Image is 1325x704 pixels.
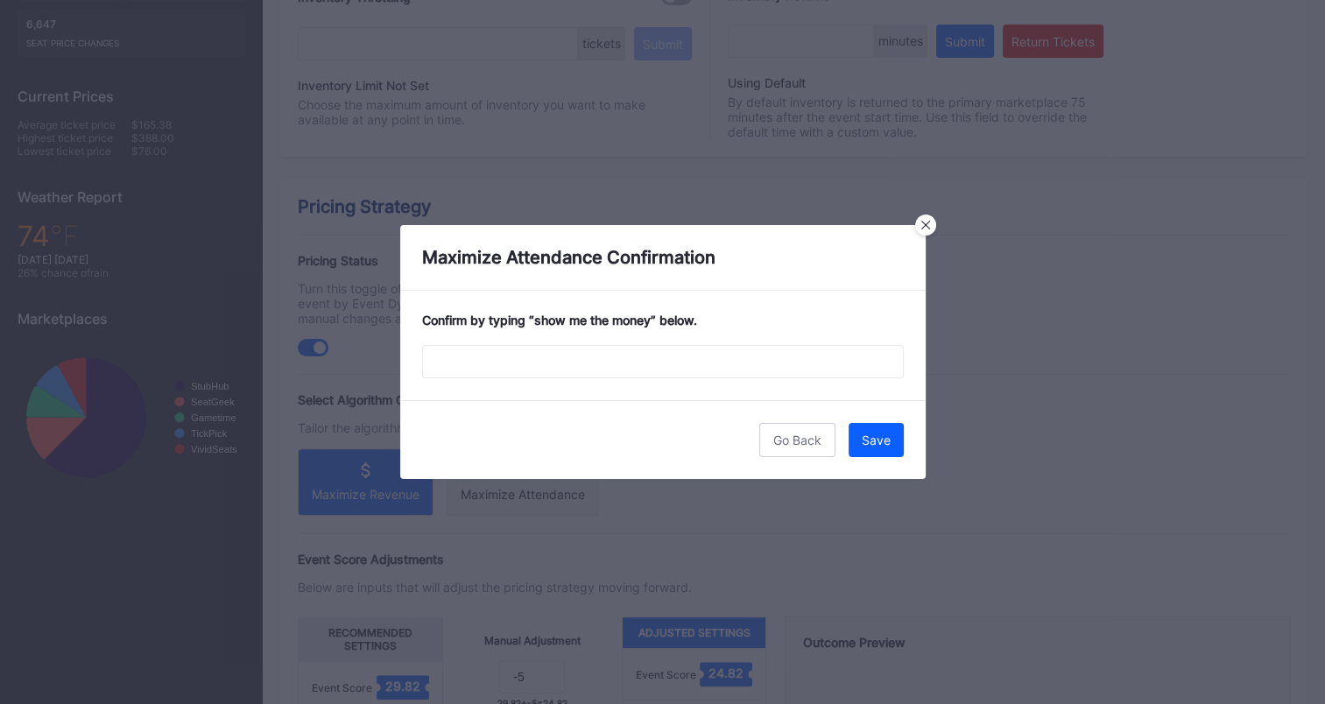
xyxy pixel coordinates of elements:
div: Maximize Attendance Confirmation [400,225,926,291]
button: Save [849,423,904,457]
div: Save [862,433,891,447]
div: Go Back [773,433,821,447]
strong: Confirm by typing “ show me the money ” below. [422,313,697,327]
button: Go Back [759,423,835,457]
